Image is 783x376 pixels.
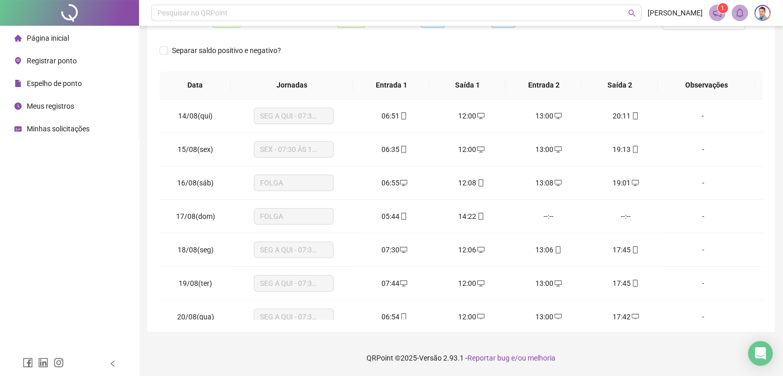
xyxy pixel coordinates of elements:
div: - [672,278,733,289]
span: SEG A QUI - 07:30 ÀS 17:30 [260,276,327,291]
span: 18/08(seg) [178,246,214,254]
span: clock-circle [14,102,22,110]
div: - [672,144,733,155]
span: mobile [399,313,407,320]
span: mobile [631,280,639,287]
span: 20/08(qua) [177,313,214,321]
div: 06:55 [364,177,425,189]
span: desktop [399,179,407,186]
span: bell [735,8,744,18]
span: 16/08(sáb) [177,179,214,187]
div: 13:06 [518,244,579,255]
span: desktop [476,280,484,287]
div: 17:42 [596,311,656,322]
span: Separar saldo positivo e negativo? [168,45,285,56]
span: desktop [553,146,562,153]
div: 06:51 [364,110,425,122]
span: 19/08(ter) [179,279,212,287]
span: 1 [721,5,724,12]
span: mobile [553,246,562,253]
div: 20:11 [596,110,656,122]
span: search [628,9,636,17]
span: desktop [399,280,407,287]
span: [PERSON_NAME] [648,7,703,19]
span: SEG A QUI - 07:30 ÀS 17:30 [260,108,327,124]
span: notification [712,8,722,18]
div: 19:13 [596,144,656,155]
span: desktop [476,246,484,253]
span: Espelho de ponto [27,79,82,88]
span: desktop [476,112,484,119]
div: - [672,211,733,222]
span: desktop [631,179,639,186]
sup: 1 [718,3,728,13]
div: 12:06 [441,244,502,255]
div: 14:22 [441,211,502,222]
span: Registrar ponto [27,57,77,65]
span: Minhas solicitações [27,125,90,133]
div: 12:00 [441,311,502,322]
div: 06:54 [364,311,425,322]
span: Página inicial [27,34,69,42]
span: environment [14,57,22,64]
span: mobile [631,112,639,119]
th: Jornadas [231,71,353,99]
th: Observações [658,71,755,99]
span: 17/08(dom) [176,212,215,220]
div: 13:00 [518,311,579,322]
div: --:-- [518,211,579,222]
span: mobile [476,179,484,186]
span: mobile [399,146,407,153]
span: mobile [399,112,407,119]
th: Entrada 2 [506,71,582,99]
span: desktop [476,313,484,320]
div: 05:44 [364,211,425,222]
span: Meus registros [27,102,74,110]
div: 17:45 [596,244,656,255]
div: 12:00 [441,110,502,122]
div: 06:35 [364,144,425,155]
span: mobile [631,246,639,253]
span: 15/08(sex) [178,145,213,153]
div: - [672,244,733,255]
span: desktop [476,146,484,153]
span: mobile [399,213,407,220]
span: mobile [631,146,639,153]
div: 19:01 [596,177,656,189]
span: mobile [476,213,484,220]
div: 12:00 [441,144,502,155]
span: Observações [666,79,746,91]
span: Reportar bug e/ou melhoria [467,354,555,362]
div: - [672,177,733,189]
div: 13:08 [518,177,579,189]
span: Versão [419,354,442,362]
span: instagram [54,357,64,368]
span: FOLGA [260,209,327,224]
span: desktop [553,280,562,287]
div: 07:44 [364,278,425,289]
div: 12:00 [441,278,502,289]
span: SEG A QUI - 07:30 ÀS 17:30 [260,242,327,258]
footer: QRPoint © 2025 - 2.93.1 - [139,340,783,376]
div: 17:45 [596,278,656,289]
div: 13:00 [518,144,579,155]
span: desktop [553,313,562,320]
th: Saída 2 [582,71,658,99]
span: schedule [14,125,22,132]
span: file [14,80,22,87]
th: Data [160,71,231,99]
span: desktop [631,313,639,320]
div: 13:00 [518,110,579,122]
span: SEG A QUI - 07:30 ÀS 17:30 [260,309,327,324]
span: 14/08(qui) [178,112,213,120]
div: --:-- [596,211,656,222]
div: 07:30 [364,244,425,255]
div: 13:00 [518,278,579,289]
span: desktop [399,246,407,253]
span: FOLGA [260,175,327,191]
span: linkedin [38,357,48,368]
th: Saída 1 [429,71,506,99]
div: - [672,311,733,322]
th: Entrada 1 [353,71,429,99]
span: home [14,35,22,42]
